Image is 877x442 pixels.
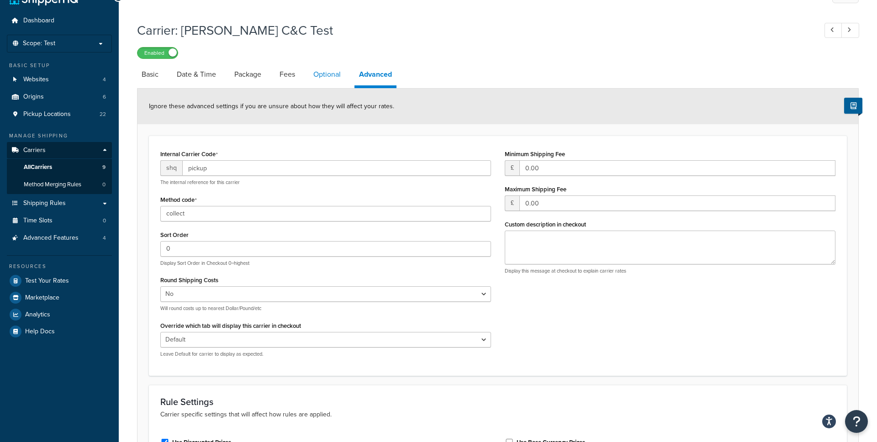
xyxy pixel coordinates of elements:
h1: Carrier: [PERSON_NAME] C&C Test [137,21,808,39]
span: 4 [103,234,106,242]
span: Advanced Features [23,234,79,242]
span: Pickup Locations [23,110,71,118]
label: Internal Carrier Code [160,151,218,158]
span: Marketplace [25,294,59,302]
li: Advanced Features [7,230,112,247]
span: Scope: Test [23,40,55,47]
p: Will round costs up to nearest Dollar/Pound/etc [160,305,491,312]
span: Ignore these advanced settings if you are unsure about how they will affect your rates. [149,101,394,111]
span: Help Docs [25,328,55,336]
span: 22 [100,110,106,118]
a: Advanced Features4 [7,230,112,247]
p: Display this message at checkout to explain carrier rates [505,268,835,274]
a: Optional [309,63,345,85]
button: Open Resource Center [845,410,868,433]
div: Basic Setup [7,62,112,69]
a: Analytics [7,306,112,323]
a: Shipping Rules [7,195,112,212]
span: £ [505,195,519,211]
span: Dashboard [23,17,54,25]
label: Maximum Shipping Fee [505,186,566,193]
label: Method code [160,196,197,204]
li: Origins [7,89,112,105]
span: Carriers [23,147,46,154]
span: Shipping Rules [23,200,66,207]
a: Pickup Locations22 [7,106,112,123]
div: Resources [7,263,112,270]
span: Origins [23,93,44,101]
a: Dashboard [7,12,112,29]
a: Previous Record [824,23,842,38]
li: Carriers [7,142,112,194]
a: AllCarriers9 [7,159,112,176]
span: Analytics [25,311,50,319]
span: Method Merging Rules [24,181,81,189]
li: Method Merging Rules [7,176,112,193]
p: Carrier specific settings that will affect how rules are applied. [160,410,835,420]
li: Websites [7,71,112,88]
a: Advanced [354,63,396,88]
span: 6 [103,93,106,101]
a: Next Record [841,23,859,38]
a: Marketplace [7,289,112,306]
a: Test Your Rates [7,273,112,289]
li: Time Slots [7,212,112,229]
span: 0 [103,217,106,225]
label: Override which tab will display this carrier in checkout [160,322,301,329]
a: Basic [137,63,163,85]
label: Round Shipping Costs [160,277,218,284]
span: £ [505,160,519,176]
label: Minimum Shipping Fee [505,151,565,158]
span: All Carriers [24,163,52,171]
a: Fees [275,63,300,85]
span: 0 [102,181,106,189]
h3: Rule Settings [160,397,835,407]
label: Enabled [137,47,178,58]
span: Websites [23,76,49,84]
span: 4 [103,76,106,84]
span: shq [160,160,182,176]
label: Sort Order [160,232,189,238]
div: Manage Shipping [7,132,112,140]
a: Package [230,63,266,85]
a: Origins6 [7,89,112,105]
p: Leave Default for carrier to display as expected. [160,351,491,358]
a: Date & Time [172,63,221,85]
p: The internal reference for this carrier [160,179,491,186]
a: Method Merging Rules0 [7,176,112,193]
a: Time Slots0 [7,212,112,229]
span: Time Slots [23,217,53,225]
a: Websites4 [7,71,112,88]
p: Display Sort Order in Checkout 0=highest [160,260,491,267]
span: 9 [102,163,106,171]
span: Test Your Rates [25,277,69,285]
label: Custom description in checkout [505,221,586,228]
button: Show Help Docs [844,98,862,114]
a: Carriers [7,142,112,159]
a: Help Docs [7,323,112,340]
li: Pickup Locations [7,106,112,123]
